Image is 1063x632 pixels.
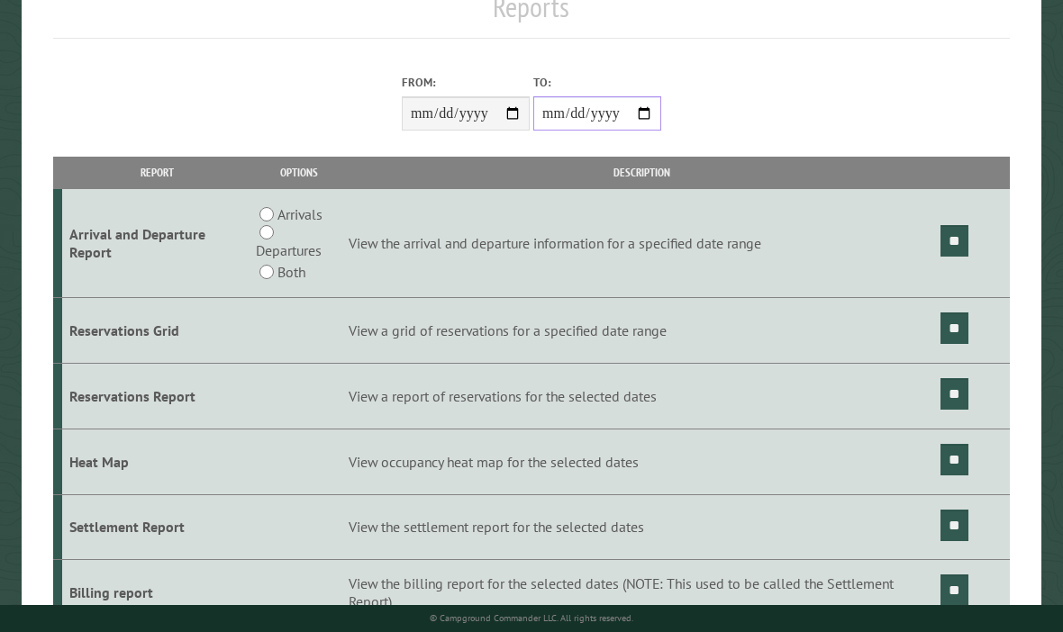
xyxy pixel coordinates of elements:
td: View the billing report for the selected dates (NOTE: This used to be called the Settlement Report) [346,560,938,626]
label: Arrivals [277,203,323,225]
td: View occupancy heat map for the selected dates [346,429,938,494]
td: Reservations Grid [62,298,253,364]
td: Arrival and Departure Report [62,189,253,298]
th: Description [346,157,938,188]
th: Report [62,157,253,188]
td: Heat Map [62,429,253,494]
label: Both [277,261,305,283]
td: View a report of reservations for the selected dates [346,363,938,429]
td: Reservations Report [62,363,253,429]
small: © Campground Commander LLC. All rights reserved. [430,612,633,624]
label: To: [533,74,661,91]
td: View the settlement report for the selected dates [346,494,938,560]
td: Billing report [62,560,253,626]
label: Departures [256,239,322,261]
td: Settlement Report [62,494,253,560]
th: Options [253,157,346,188]
label: From: [402,74,530,91]
td: View a grid of reservations for a specified date range [346,298,938,364]
td: View the arrival and departure information for a specified date range [346,189,938,298]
